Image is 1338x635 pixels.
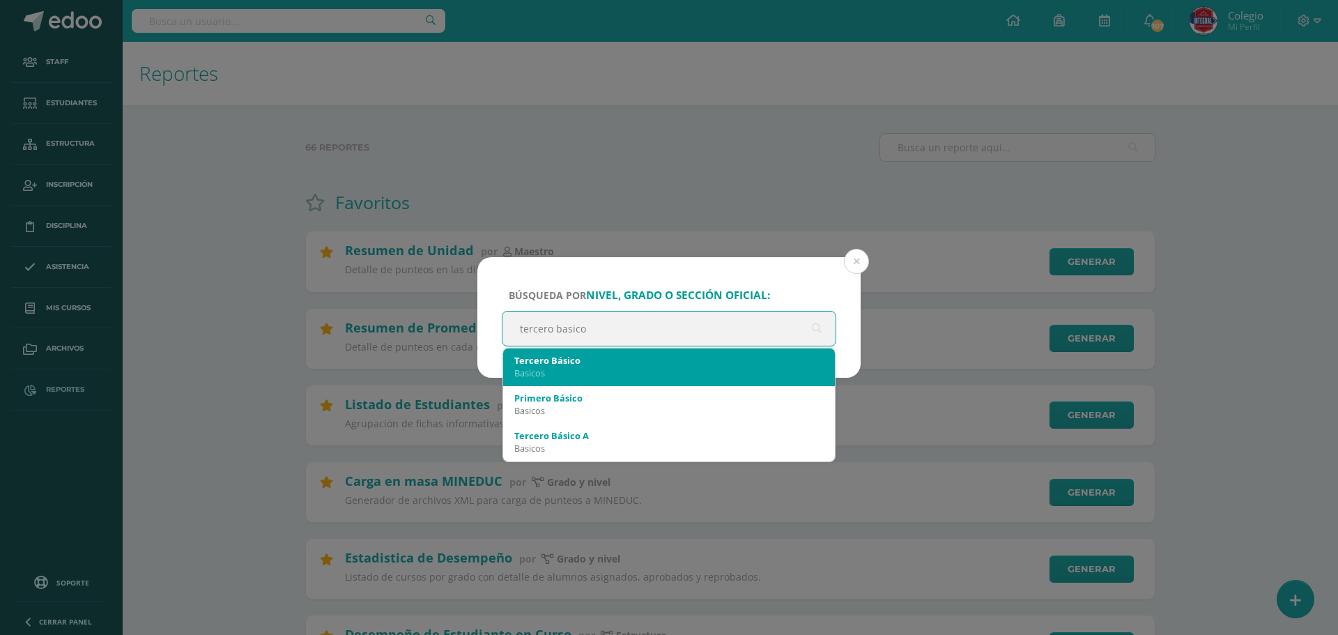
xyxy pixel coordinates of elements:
[509,289,770,302] span: Búsqueda por
[502,312,836,346] input: ej. Primero primaria, etc.
[514,442,824,454] div: Basicos
[514,404,824,417] div: Basicos
[514,429,824,442] div: Tercero Básico A
[514,354,824,367] div: Tercero Básico
[844,249,869,274] button: Close (Esc)
[586,288,770,303] strong: nivel, grado o sección oficial:
[514,367,824,379] div: Basicos
[514,392,824,404] div: Primero Básico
